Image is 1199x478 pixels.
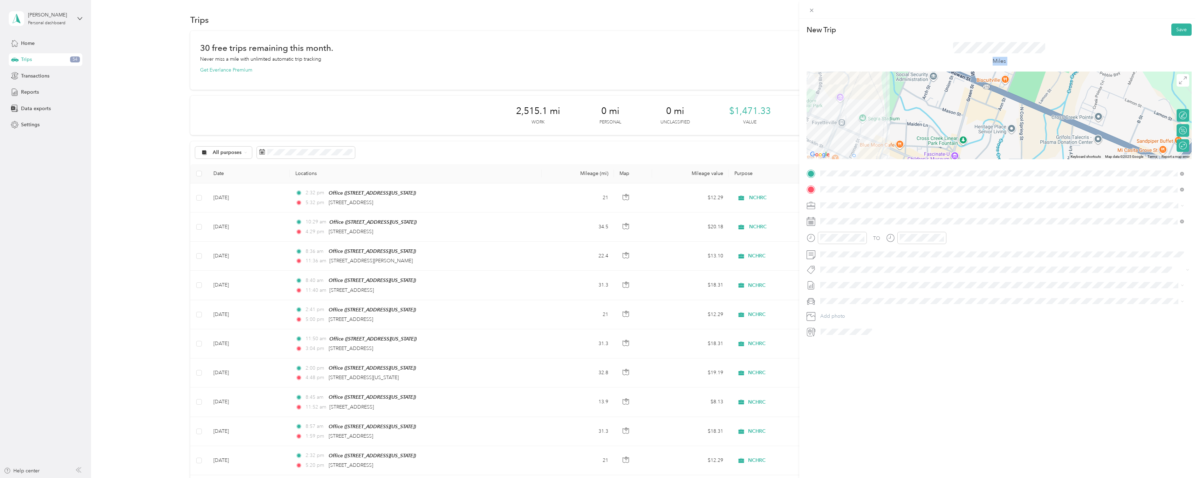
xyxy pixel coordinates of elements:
[818,311,1192,321] button: Add photo
[808,150,831,159] a: Open this area in Google Maps (opens a new window)
[1105,155,1143,159] span: Map data ©2025 Google
[807,25,836,35] p: New Trip
[993,57,1006,66] p: Miles
[1071,154,1101,159] button: Keyboard shortcuts
[1160,439,1199,478] iframe: Everlance-gr Chat Button Frame
[873,235,880,242] div: TO
[1171,23,1192,36] button: Save
[1162,155,1190,159] a: Report a map error
[808,150,831,159] img: Google
[1147,155,1157,159] a: Terms (opens in new tab)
